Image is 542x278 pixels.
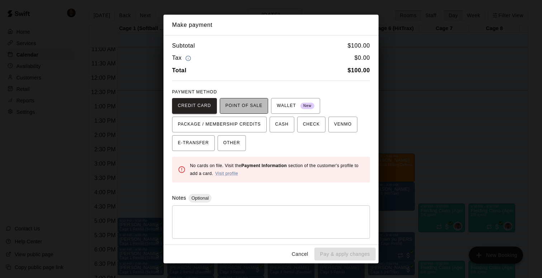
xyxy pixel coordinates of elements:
button: WALLET New [271,98,320,114]
h6: Subtotal [172,41,195,50]
b: $ 100.00 [348,67,370,73]
span: E-TRANSFER [178,137,209,149]
button: CHECK [297,117,325,132]
span: No cards on file. Visit the section of the customer's profile to add a card. [190,163,358,176]
button: E-TRANSFER [172,135,215,151]
span: PACKAGE / MEMBERSHIP CREDITS [178,119,261,130]
h2: Make payment [163,15,379,35]
h6: $ 100.00 [348,41,370,50]
b: Payment Information [241,163,287,168]
a: Visit profile [215,171,238,176]
button: CREDIT CARD [172,98,217,114]
span: OTHER [223,137,240,149]
span: VENMO [334,119,352,130]
button: Cancel [289,248,312,261]
b: Total [172,67,186,73]
h6: $ 0.00 [355,53,370,63]
label: Notes [172,195,186,201]
button: POINT OF SALE [220,98,268,114]
span: POINT OF SALE [225,100,262,112]
button: OTHER [218,135,246,151]
button: PACKAGE / MEMBERSHIP CREDITS [172,117,267,132]
span: WALLET [277,100,314,112]
span: New [300,101,314,111]
h6: Tax [172,53,193,63]
span: CASH [275,119,289,130]
span: PAYMENT METHOD [172,89,217,94]
span: Optional [189,195,211,201]
span: CREDIT CARD [178,100,211,112]
button: CASH [270,117,294,132]
button: VENMO [328,117,357,132]
span: CHECK [303,119,320,130]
